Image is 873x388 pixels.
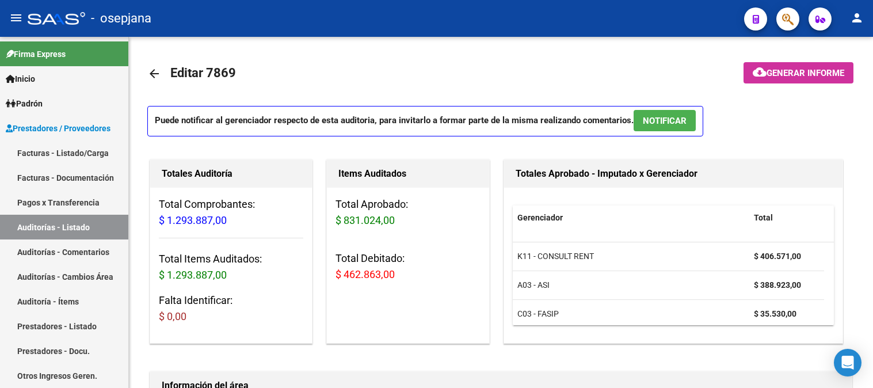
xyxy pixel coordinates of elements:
h3: Falta Identificar: [159,292,303,325]
span: Total [754,213,773,222]
p: Puede notificar al gerenciador respecto de esta auditoria, para invitarlo a formar parte de la mi... [147,106,703,136]
h1: Items Auditados [338,165,477,183]
span: - osepjana [91,6,151,31]
span: $ 462.863,00 [336,268,395,280]
h3: Total Debitado: [336,250,480,283]
strong: $ 406.571,00 [754,252,801,261]
datatable-header-cell: Total [749,206,824,230]
strong: $ 388.923,00 [754,280,801,290]
span: Firma Express [6,48,66,60]
button: NOTIFICAR [634,110,696,131]
h3: Total Aprobado: [336,196,480,229]
h3: Total Items Auditados: [159,251,303,283]
span: $ 1.293.887,00 [159,269,227,281]
span: $ 1.293.887,00 [159,214,227,226]
span: K11 - CONSULT RENT [517,252,594,261]
div: Open Intercom Messenger [834,349,861,376]
span: NOTIFICAR [643,116,687,126]
strong: $ 35.530,00 [754,309,796,318]
span: Prestadores / Proveedores [6,122,110,135]
span: C03 - FASIP [517,309,559,318]
span: Generar informe [767,68,844,78]
span: $ 0,00 [159,310,186,322]
span: A03 - ASI [517,280,550,290]
span: Gerenciador [517,213,563,222]
h1: Totales Aprobado - Imputado x Gerenciador [516,165,832,183]
datatable-header-cell: Gerenciador [513,206,749,230]
mat-icon: person [850,11,864,25]
mat-icon: menu [9,11,23,25]
h1: Totales Auditoría [162,165,300,183]
mat-icon: arrow_back [147,67,161,81]
span: $ 831.024,00 [336,214,395,226]
h3: Total Comprobantes: [159,196,303,229]
span: Editar 7869 [170,66,236,80]
span: Inicio [6,73,35,85]
mat-icon: cloud_download [753,65,767,79]
button: Generar informe [744,62,853,83]
span: Padrón [6,97,43,110]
